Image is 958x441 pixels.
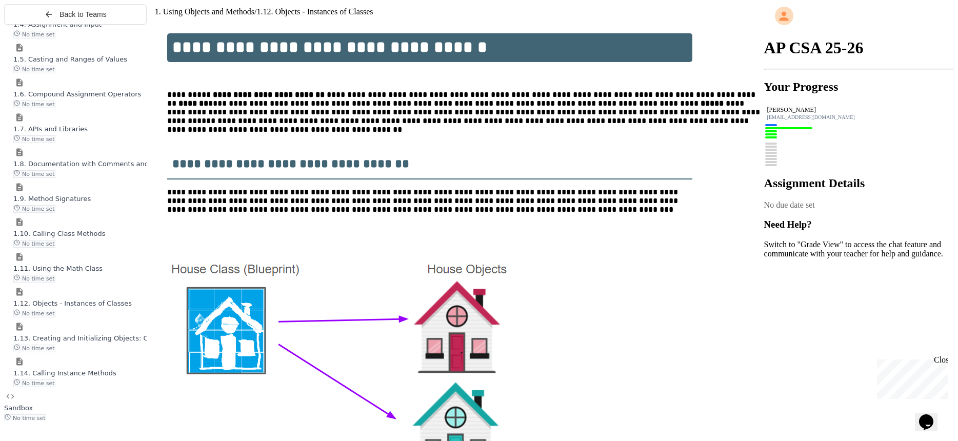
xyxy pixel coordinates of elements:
div: [EMAIL_ADDRESS][DOMAIN_NAME] [767,114,951,120]
span: No time set [13,31,55,38]
p: Switch to "Grade View" to access the chat feature and communicate with your teacher for help and ... [764,240,954,258]
span: No time set [13,135,55,143]
span: 1.12. Objects - Instances of Classes [13,299,132,307]
span: 1.13. Creating and Initializing Objects: Constructors [13,334,186,342]
div: No due date set [764,201,954,210]
span: 1.12. Objects - Instances of Classes [256,7,373,16]
div: My Account [764,4,954,28]
span: No time set [13,170,55,178]
iframe: chat widget [873,355,948,399]
span: 1.11. Using the Math Class [13,265,103,272]
span: No time set [13,66,55,73]
span: 1.10. Calling Class Methods [13,230,106,237]
div: [PERSON_NAME] [767,106,951,114]
button: Back to Teams [4,4,147,25]
span: No time set [13,240,55,248]
span: Sandbox [4,404,33,412]
span: 1.8. Documentation with Comments and Preconditions [13,160,196,168]
span: / [254,7,256,16]
iframe: chat widget [915,400,948,431]
span: 1.4. Assignment and Input [13,21,102,28]
h1: AP CSA 25-26 [764,38,954,57]
h2: Your Progress [764,80,954,94]
span: No time set [13,310,55,317]
h3: Need Help? [764,219,954,230]
span: No time set [4,414,46,422]
span: 1. Using Objects and Methods [155,7,254,16]
span: 1.14. Calling Instance Methods [13,369,116,377]
span: No time set [13,345,55,352]
span: Back to Teams [59,10,107,18]
span: No time set [13,275,55,283]
span: 1.9. Method Signatures [13,195,91,203]
span: No time set [13,101,55,108]
div: Chat with us now!Close [4,4,71,65]
span: 1.7. APIs and Libraries [13,125,88,133]
span: No time set [13,379,55,387]
span: 1.5. Casting and Ranges of Values [13,55,127,63]
span: 1.6. Compound Assignment Operators [13,90,141,98]
span: No time set [13,205,55,213]
h2: Assignment Details [764,176,954,190]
